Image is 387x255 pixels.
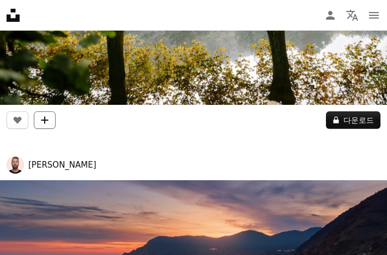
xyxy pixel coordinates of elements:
[363,4,385,26] button: 메뉴
[34,111,56,129] button: 컬렉션에 추가
[28,159,96,170] a: [PERSON_NAME]
[326,111,380,129] button: 다운로드
[7,111,28,129] button: 좋아요
[7,9,20,22] a: 홈 — Unsplash
[7,156,24,174] img: Anders Jildén의 프로필로 이동
[341,4,363,26] button: 언어
[319,4,341,26] a: 로그인 / 가입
